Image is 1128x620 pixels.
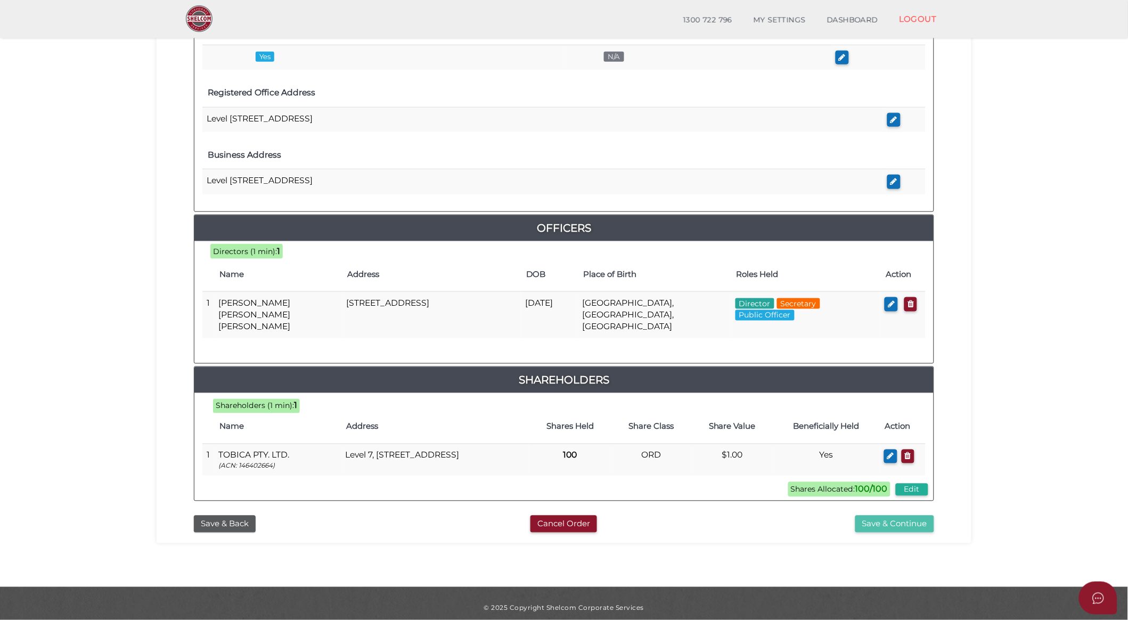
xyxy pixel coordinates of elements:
[888,8,947,30] a: LOGOUT
[604,52,624,62] span: N/A
[743,10,816,31] a: MY SETTINGS
[218,461,337,470] p: (ACN: 146402664)
[583,270,725,279] h4: Place of Birth
[294,401,297,411] b: 1
[611,444,692,476] td: ORD
[563,450,577,460] b: 100
[165,603,963,612] div: © 2025 Copyright Shelcom Corporate Services
[202,141,883,169] th: Business Address
[777,298,820,309] span: Secretary
[194,372,934,389] a: Shareholders
[673,10,743,31] a: 1300 722 796
[214,292,342,338] td: [PERSON_NAME] [PERSON_NAME] [PERSON_NAME]
[788,482,890,497] span: Shares Allocated:
[778,422,874,431] h4: Beneficially Held
[885,422,920,431] h4: Action
[202,79,883,107] th: Registered Office Address
[347,270,516,279] h4: Address
[735,298,774,309] span: Director
[535,422,606,431] h4: Shares Held
[578,292,731,338] td: [GEOGRAPHIC_DATA], [GEOGRAPHIC_DATA], [GEOGRAPHIC_DATA]
[277,246,280,256] b: 1
[1079,582,1117,615] button: Open asap
[202,169,883,194] td: Level [STREET_ADDRESS]
[202,292,214,338] td: 1
[347,422,524,431] h4: Address
[202,444,214,476] td: 1
[194,219,934,236] a: Officers
[216,401,294,411] span: Shareholders (1 min):
[816,10,889,31] a: DASHBOARD
[213,247,277,256] span: Directors (1 min):
[896,484,928,496] button: Edit
[341,444,529,476] td: Level 7, [STREET_ADDRESS]
[530,516,597,533] button: Cancel Order
[219,422,336,431] h4: Name
[616,422,686,431] h4: Share Class
[214,444,341,476] td: TOBICA PTY. LTD.
[256,52,274,62] span: Yes
[697,422,767,431] h4: Share Value
[202,107,883,132] td: Level [STREET_ADDRESS]
[219,270,337,279] h4: Name
[737,270,876,279] h4: Roles Held
[194,516,256,533] button: Save & Back
[773,444,880,476] td: Yes
[526,270,573,279] h4: DOB
[886,270,920,279] h4: Action
[735,310,795,321] span: Public Officer
[855,484,888,494] b: 100/100
[692,444,773,476] td: $1.00
[855,516,934,533] button: Save & Continue
[521,292,578,338] td: [DATE]
[342,292,521,338] td: [STREET_ADDRESS]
